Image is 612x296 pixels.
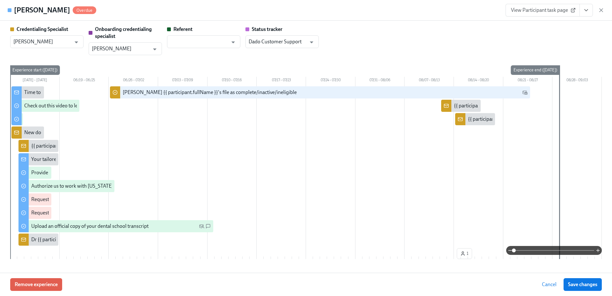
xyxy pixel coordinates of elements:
[506,4,580,17] a: View Participant task page
[109,77,158,85] div: 06/26 – 07/02
[95,26,152,39] strong: Onboarding credentialing specialist
[150,44,160,54] button: Open
[123,89,297,96] div: [PERSON_NAME] {{ participant.fullName }}'s file as complete/inactive/ineligible
[199,224,204,229] svg: Personal Email
[10,278,62,291] button: Remove experience
[511,65,560,75] div: Experience end ([DATE])
[173,26,193,32] strong: Referent
[31,156,151,163] div: Your tailored to-do list for [US_STATE] licensing process
[228,37,238,47] button: Open
[208,77,257,85] div: 07/10 – 07/16
[10,77,60,85] div: [DATE] – [DATE]
[252,26,282,32] strong: Status tracker
[552,77,602,85] div: 08/28 – 09/03
[158,77,208,85] div: 07/03 – 07/09
[511,7,574,13] span: View Participant task page
[31,209,92,216] div: Request your JCDNE scores
[24,129,181,136] div: New doctor enrolled in OCC licensure process: {{ participant.fullName }}
[15,281,58,288] span: Remove experience
[454,77,503,85] div: 08/14 – 08/20
[568,281,597,288] span: Save changes
[17,26,68,32] strong: Credentialing Specialist
[31,196,184,203] div: Request proof of your {{ participant.regionalExamPassed }} test scores
[206,224,211,229] svg: SMS
[31,183,145,190] div: Authorize us to work with [US_STATE] on your behalf
[60,77,109,85] div: 06/19 – 06/25
[522,90,528,95] svg: Work Email
[10,65,60,75] div: Experience start ([DATE])
[31,169,178,176] div: Provide us with some extra info for the [US_STATE] state application
[579,4,593,17] button: View task page
[307,37,317,47] button: Open
[404,77,454,85] div: 08/07 – 08/13
[355,77,405,85] div: 07/31 – 08/06
[257,77,306,85] div: 07/17 – 07/23
[542,281,557,288] span: Cancel
[306,77,355,85] div: 07/24 – 07/30
[31,142,156,149] div: {{ participant.fullName }} has answered the questionnaire
[537,278,561,291] button: Cancel
[31,223,149,230] div: Upload an official copy of your dental school transcript
[31,236,180,243] div: Dr {{ participant.fullName }} sent [US_STATE] licensing requirements
[564,278,602,291] button: Save changes
[503,77,553,85] div: 08/21 – 08/27
[454,102,571,109] div: {{ participant.fullName }} has provided their transcript
[24,102,131,109] div: Check out this video to learn more about the OCC
[14,5,70,15] h4: [PERSON_NAME]
[24,89,133,96] div: Time to begin your [US_STATE] license application
[73,8,96,13] span: Overdue
[71,37,81,47] button: Open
